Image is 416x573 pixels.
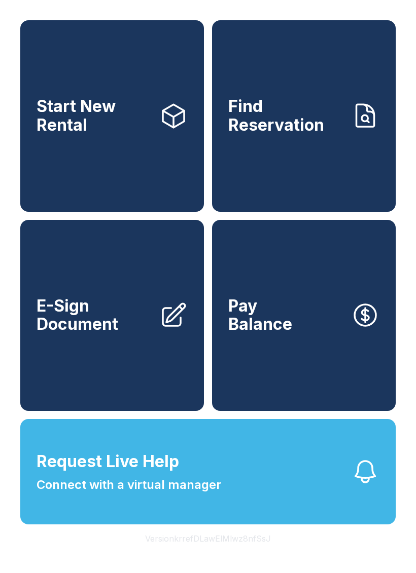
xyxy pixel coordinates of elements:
span: Connect with a virtual manager [37,476,221,494]
button: Request Live HelpConnect with a virtual manager [20,419,396,524]
button: PayBalance [212,220,396,411]
span: Find Reservation [228,97,343,134]
span: E-Sign Document [37,297,151,334]
a: E-Sign Document [20,220,204,411]
a: Start New Rental [20,20,204,212]
span: Request Live Help [37,449,179,474]
button: VersionkrrefDLawElMlwz8nfSsJ [137,524,279,553]
a: Find Reservation [212,20,396,212]
span: Pay Balance [228,297,292,334]
span: Start New Rental [37,97,151,134]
